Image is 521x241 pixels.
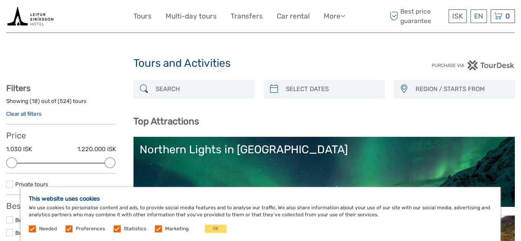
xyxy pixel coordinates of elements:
[470,9,487,23] div: EN
[133,10,152,22] a: Tours
[29,195,492,202] h5: This website uses cookies
[6,201,116,211] h3: Best Of
[152,82,251,96] input: SEARCH
[21,187,500,241] div: We use cookies to personalise content and ads, to provide social media features and to analyse ou...
[15,229,51,236] a: Best of Winter
[388,7,446,25] span: Best price guarantee
[76,225,105,232] label: Preferences
[205,225,227,233] button: OK
[165,225,189,232] label: Marketing
[140,143,509,201] a: Northern Lights in [GEOGRAPHIC_DATA]
[431,60,515,70] img: PurchaseViaTourDesk.png
[133,116,199,127] b: Top Attractions
[60,97,70,105] label: 524
[411,82,511,96] button: REGION / STARTS FROM
[133,57,388,70] h1: Tours and Activities
[32,97,38,105] label: 18
[124,225,146,232] label: Statistics
[231,10,263,22] a: Transfers
[324,10,345,22] a: More
[15,181,48,187] a: Private tours
[277,10,310,22] a: Car rental
[166,10,217,22] a: Multi-day tours
[6,110,42,117] a: Clear all filters
[6,6,54,26] img: Book tours and activities with live availability from the tour operators in Iceland that we have ...
[6,97,116,110] div: Showing ( ) out of ( ) tours
[140,143,509,156] div: Northern Lights in [GEOGRAPHIC_DATA]
[6,145,32,154] label: 1.030 ISK
[6,83,30,93] strong: Filters
[6,131,116,140] h3: Price
[283,82,381,96] input: SELECT DATES
[452,12,463,20] span: ISK
[39,225,57,232] label: Needed
[504,12,511,20] span: 0
[15,217,57,223] a: Best of Summer
[77,145,116,154] label: 1.220.000 ISK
